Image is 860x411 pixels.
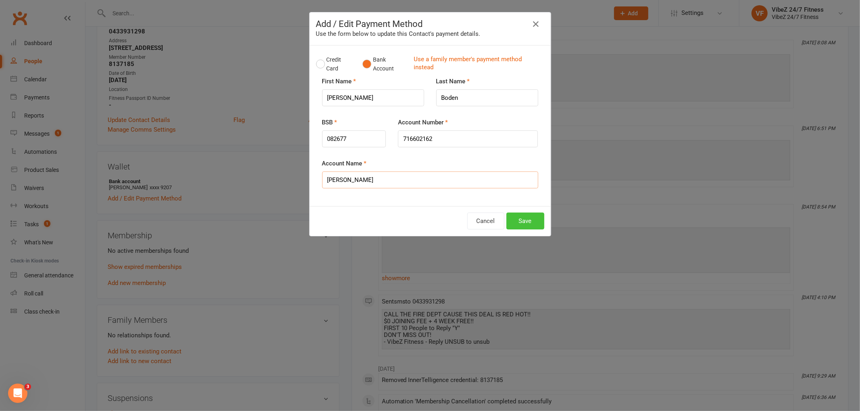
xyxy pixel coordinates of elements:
[316,29,544,39] div: Use the form below to update this Contact's payment details.
[530,18,543,31] button: Close
[322,118,337,127] label: BSB
[316,19,544,29] h4: Add / Edit Payment Method
[8,384,27,403] iframe: Intercom live chat
[506,213,544,229] button: Save
[25,384,31,390] span: 3
[322,159,367,168] label: Account Name
[467,213,504,229] button: Cancel
[322,76,356,86] label: First Name
[322,130,386,147] input: NNNNNN
[398,118,448,127] label: Account Number
[414,55,540,73] a: Use a family member's payment method instead
[436,76,470,86] label: Last Name
[316,52,354,76] button: Credit Card
[362,52,407,76] button: Bank Account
